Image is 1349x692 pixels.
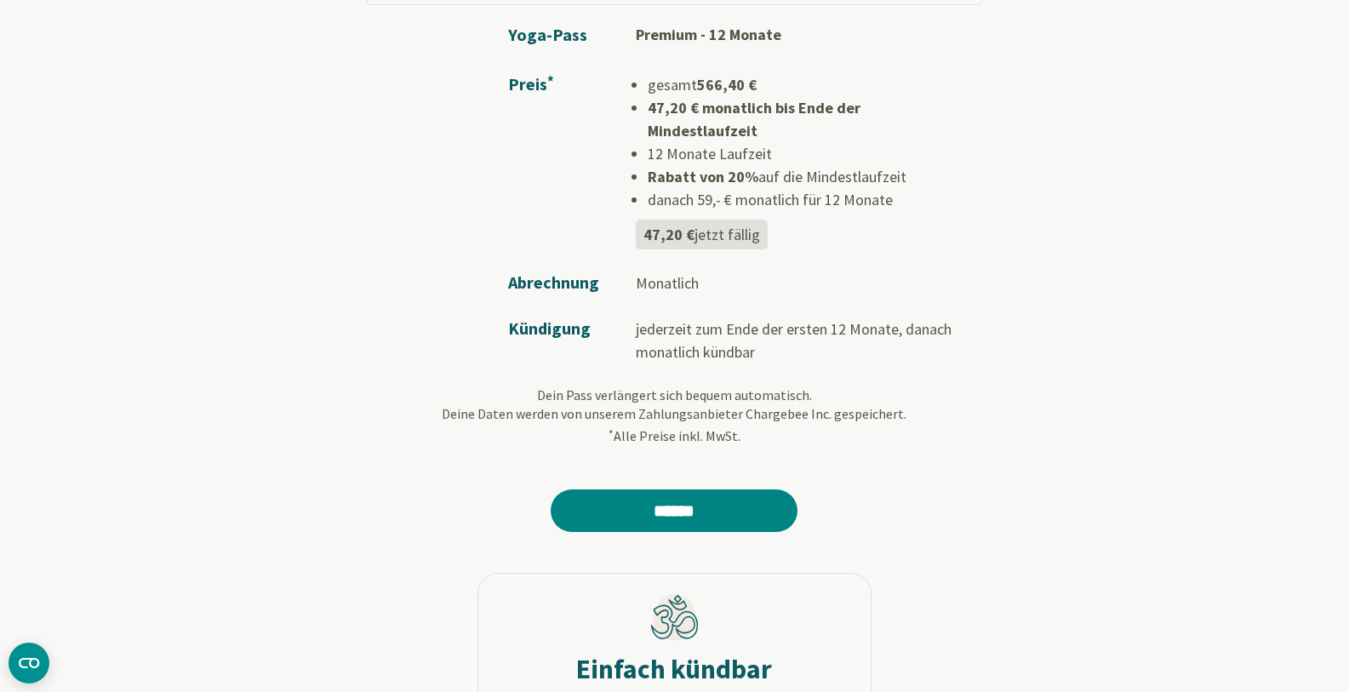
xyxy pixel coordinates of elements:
li: danach 59,- € monatlich für 12 Monate [648,188,968,211]
li: 12 Monate Laufzeit [648,142,968,165]
td: Premium - 12 Monate [636,22,968,48]
td: Monatlich [636,249,968,295]
button: CMP-Widget öffnen [9,643,49,683]
li: auf die Mindestlaufzeit [648,165,968,188]
td: Yoga-Pass [508,22,636,48]
td: Kündigung [508,295,636,363]
td: jederzeit zum Ende der ersten 12 Monate, danach monatlich kündbar [636,295,968,363]
strong: 47,20 € monatlich bis Ende der Mindestlaufzeit [648,98,860,140]
b: 566,40 € [697,75,757,94]
b: 47,20 € [643,225,695,244]
b: Rabatt von 20% [648,167,758,186]
td: Abrechnung [508,249,636,295]
h2: Einfach kündbar [576,652,772,686]
div: jetzt fällig [636,220,768,249]
td: Preis [508,48,636,249]
li: gesamt [648,73,968,96]
p: Dein Pass verlängert sich bequem automatisch. Deine Daten werden von unserem Zahlungsanbieter Cha... [367,386,983,447]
